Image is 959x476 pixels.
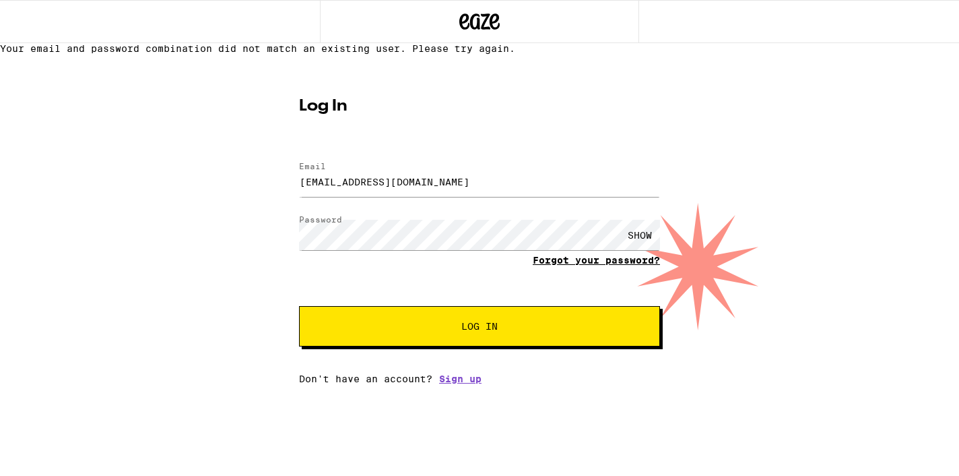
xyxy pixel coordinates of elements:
[299,98,660,115] h1: Log In
[299,215,342,224] label: Password
[461,322,498,331] span: Log In
[533,255,660,266] a: Forgot your password?
[299,167,660,197] input: Email
[299,162,326,171] label: Email
[620,220,660,250] div: SHOW
[299,306,660,347] button: Log In
[299,374,660,384] div: Don't have an account?
[439,374,482,384] a: Sign up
